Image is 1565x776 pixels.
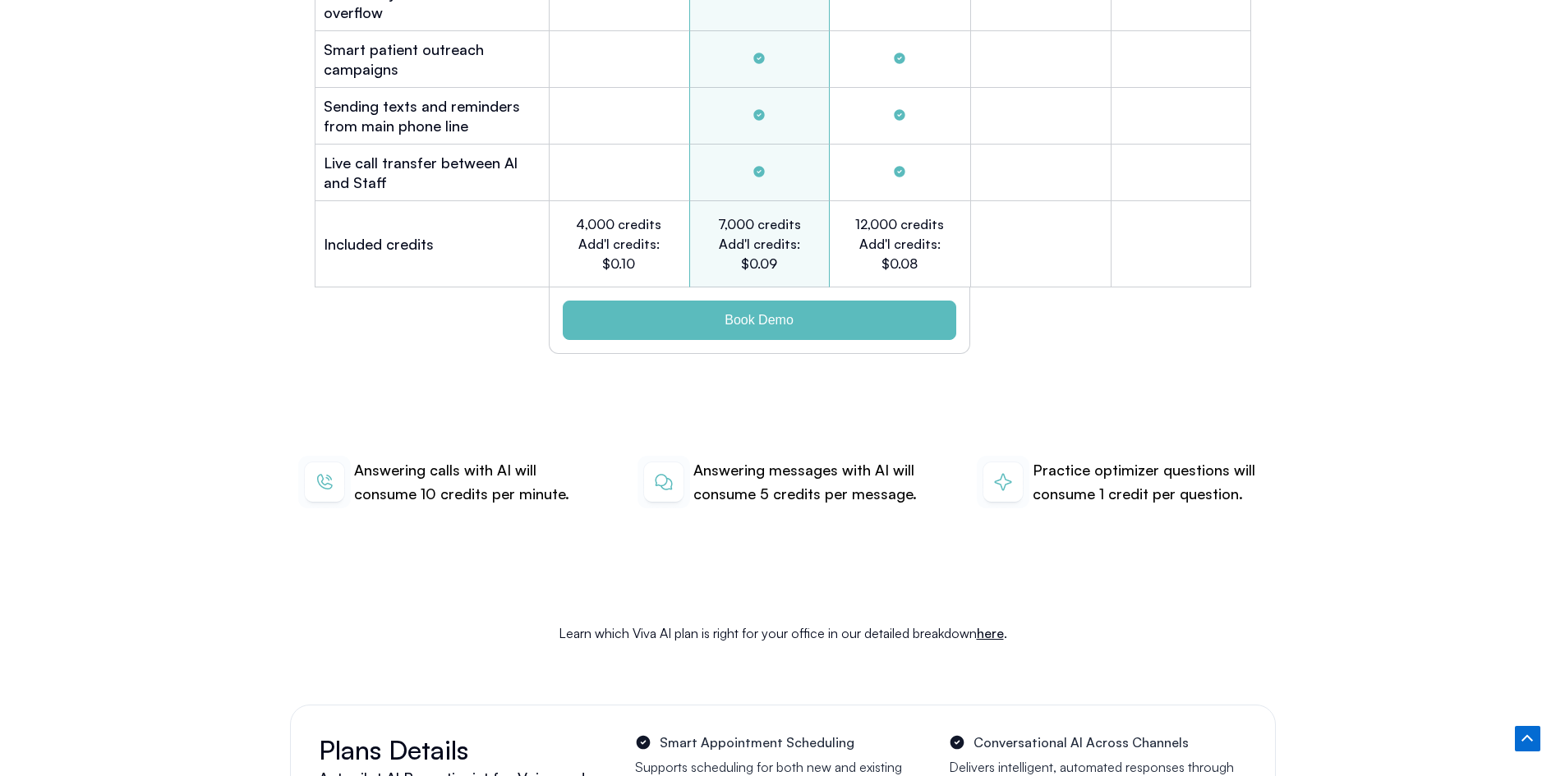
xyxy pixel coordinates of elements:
h2: 4,000 credits Add'l credits: $0.10 [573,214,664,273]
h2: Live call transfer between Al and Staff [324,153,541,192]
h2: 7,000 credits Add'l credits: $0.09 [714,214,804,273]
h2: Included credits [324,234,434,254]
h2: Smart patient outreach campaigns [324,39,541,79]
p: Practice optimizer questions will consume 1 credit per question. [1033,458,1267,507]
h2: Plans Details [319,740,619,760]
p: Answering calls with AI will consume 10 credits per minute. [354,458,588,507]
span: Book Demo [725,314,794,327]
a: Book Demo [563,301,956,340]
span: Conversational Al Across Channels [969,732,1189,753]
p: Learn which Viva AI plan is right for your office in our detailed breakdown . [298,622,1268,644]
a: here [977,625,1004,641]
h2: 12,000 credits Add'l credits: $0.08 [854,214,945,273]
span: Smart Appointment Scheduling [656,732,854,753]
p: Answering messages with AI will consume 5 credits per message. [693,458,927,507]
h2: Sending texts and reminders from main phone line [324,96,541,135]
